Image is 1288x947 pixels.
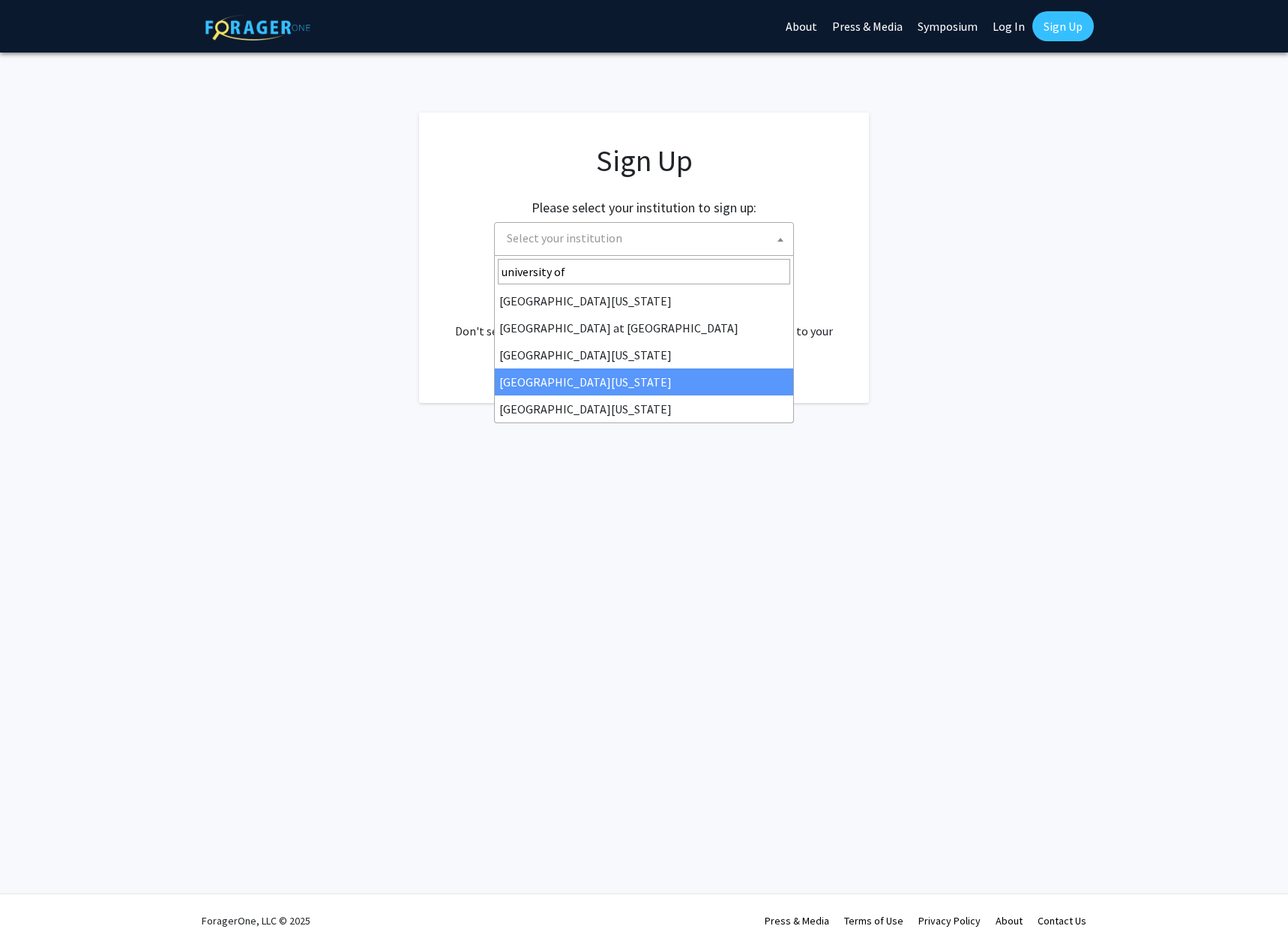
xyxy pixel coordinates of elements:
[501,223,793,254] span: Select your institution
[495,314,793,341] li: [GEOGRAPHIC_DATA] at [GEOGRAPHIC_DATA]
[1032,11,1094,41] a: Sign Up
[494,222,794,256] span: Select your institution
[918,914,981,927] a: Privacy Policy
[996,914,1023,927] a: About
[498,259,790,284] input: Search
[1038,914,1086,927] a: Contact Us
[205,14,310,41] img: ForagerOne Logo
[532,200,756,216] h2: Please select your institution to sign up:
[495,287,793,314] li: [GEOGRAPHIC_DATA][US_STATE]
[765,914,829,927] a: Press & Media
[495,368,793,395] li: [GEOGRAPHIC_DATA][US_STATE]
[449,143,839,179] h1: Sign Up
[495,395,793,422] li: [GEOGRAPHIC_DATA][US_STATE]
[495,341,793,368] li: [GEOGRAPHIC_DATA][US_STATE]
[202,894,310,947] div: ForagerOne, LLC © 2025
[844,914,903,927] a: Terms of Use
[449,286,839,358] div: Already have an account? . Don't see your institution? about bringing ForagerOne to your institut...
[507,230,622,245] span: Select your institution
[11,879,64,936] iframe: Chat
